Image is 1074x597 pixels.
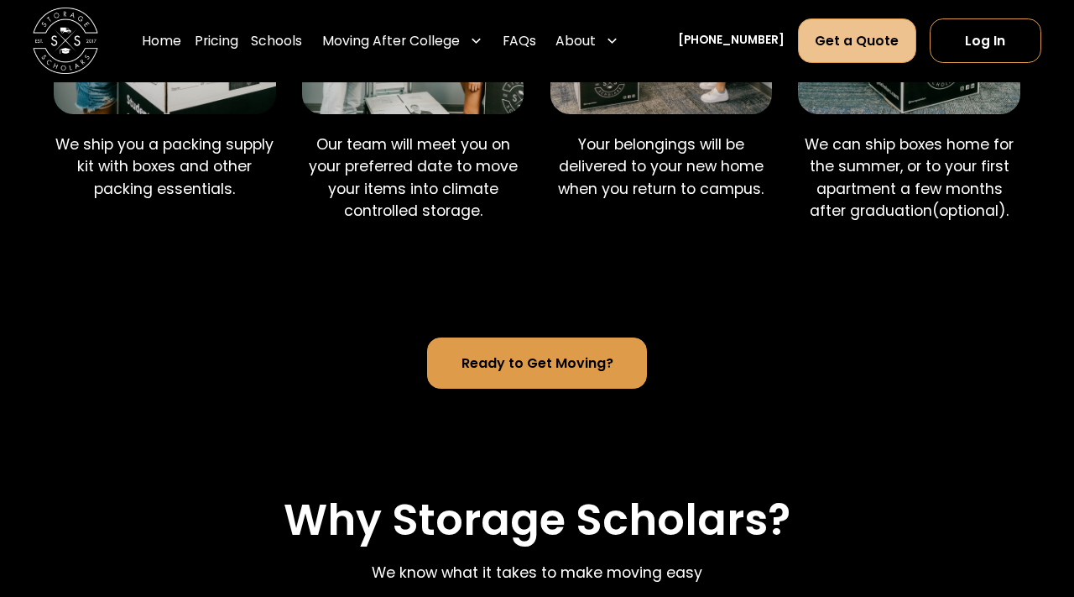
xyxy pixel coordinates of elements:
[798,134,1020,223] p: We can ship boxes home for the summer, or to your first apartment a few months after graduation(o...
[555,31,596,51] div: About
[550,18,626,65] div: About
[322,31,460,51] div: Moving After College
[550,134,773,200] p: Your belongings will be delivered to your new home when you return to campus.
[302,134,524,223] p: Our team will meet you on your preferred date to move your items into climate controlled storage.
[930,19,1041,64] a: Log In
[251,18,302,65] a: Schools
[427,338,646,389] a: Ready to Get Moving?
[54,134,276,200] p: We ship you a packing supply kit with boxes and other packing essentials.
[195,18,238,65] a: Pricing
[503,18,536,65] a: FAQs
[142,18,181,65] a: Home
[372,562,702,584] p: We know what it takes to make moving easy
[798,19,916,64] a: Get a Quote
[315,18,489,65] div: Moving After College
[33,8,98,74] img: Storage Scholars main logo
[284,495,790,546] h2: Why Storage Scholars?
[678,33,785,50] a: [PHONE_NUMBER]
